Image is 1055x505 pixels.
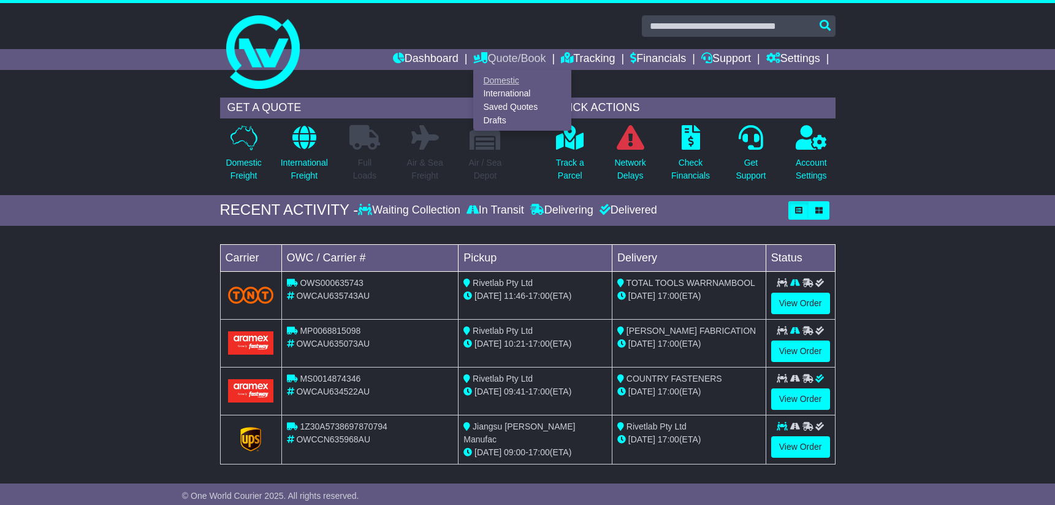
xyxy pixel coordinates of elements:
[630,49,686,70] a: Financials
[220,244,281,271] td: Carrier
[628,387,655,396] span: [DATE]
[474,387,501,396] span: [DATE]
[527,204,596,217] div: Delivering
[795,125,828,189] a: AccountSettings
[614,156,646,182] p: Network Delays
[220,98,509,118] div: GET A QUOTE
[225,125,262,189] a: DomesticFreight
[735,125,766,189] a: GetSupport
[300,326,360,336] span: MP0068815098
[627,278,755,288] span: TOTAL TOOLS WARRNAMBOOL
[228,287,274,303] img: TNT_Domestic.png
[300,422,387,431] span: 1Z30A5738697870794
[474,339,501,349] span: [DATE]
[463,290,607,303] div: - (ETA)
[463,204,527,217] div: In Transit
[296,434,370,444] span: OWCCN635968AU
[528,447,550,457] span: 17:00
[296,387,370,396] span: OWCAU634522AU
[473,326,533,336] span: Rivetlab Pty Ltd
[240,427,261,452] img: GetCarrierServiceLogo
[617,290,761,303] div: (ETA)
[296,339,370,349] span: OWCAU635073AU
[358,204,463,217] div: Waiting Collection
[617,433,761,446] div: (ETA)
[228,379,274,402] img: Aramex.png
[281,244,459,271] td: OWC / Carrier #
[658,434,679,444] span: 17:00
[771,388,830,410] a: View Order
[701,49,751,70] a: Support
[546,98,836,118] div: QUICK ACTIONS
[474,291,501,301] span: [DATE]
[596,204,657,217] div: Delivered
[463,337,607,350] div: - (ETA)
[473,70,571,131] div: Quote/Book
[504,387,525,396] span: 09:41
[473,49,546,70] a: Quote/Book
[796,156,827,182] p: Account Settings
[771,293,830,314] a: View Order
[627,326,756,336] span: [PERSON_NAME] FABRICATION
[469,156,502,182] p: Air / Sea Depot
[658,291,679,301] span: 17:00
[228,331,274,354] img: Aramex.png
[612,244,766,271] td: Delivery
[617,385,761,398] div: (ETA)
[628,291,655,301] span: [DATE]
[627,374,722,384] span: COUNTRY FASTENERS
[617,337,761,350] div: (ETA)
[473,278,533,288] span: Rivetlab Pty Ltd
[300,278,364,288] span: OWS000635743
[280,125,329,189] a: InternationalFreight
[555,125,585,189] a: Track aParcel
[628,434,655,444] span: [DATE]
[474,114,571,127] a: Drafts
[561,49,615,70] a: Tracking
[614,125,646,189] a: NetworkDelays
[407,156,443,182] p: Air & Sea Freight
[474,87,571,101] a: International
[671,156,710,182] p: Check Financials
[528,387,550,396] span: 17:00
[474,74,571,87] a: Domestic
[473,374,533,384] span: Rivetlab Pty Ltd
[296,291,370,301] span: OWCAU635743AU
[220,201,359,219] div: RECENT ACTIVITY -
[556,156,584,182] p: Track a Parcel
[281,156,328,182] p: International Freight
[463,422,575,444] span: Jiangsu [PERSON_NAME] Manufac
[771,436,830,458] a: View Order
[463,385,607,398] div: - (ETA)
[226,156,261,182] p: Domestic Freight
[300,374,360,384] span: MS0014874346
[658,387,679,396] span: 17:00
[736,156,766,182] p: Get Support
[474,447,501,457] span: [DATE]
[528,291,550,301] span: 17:00
[671,125,710,189] a: CheckFinancials
[504,447,525,457] span: 09:00
[459,244,612,271] td: Pickup
[771,341,830,362] a: View Order
[504,339,525,349] span: 10:21
[504,291,525,301] span: 11:46
[474,101,571,114] a: Saved Quotes
[766,244,835,271] td: Status
[766,49,820,70] a: Settings
[182,491,359,501] span: © One World Courier 2025. All rights reserved.
[528,339,550,349] span: 17:00
[627,422,687,431] span: Rivetlab Pty Ltd
[628,339,655,349] span: [DATE]
[393,49,459,70] a: Dashboard
[658,339,679,349] span: 17:00
[349,156,380,182] p: Full Loads
[463,446,607,459] div: - (ETA)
